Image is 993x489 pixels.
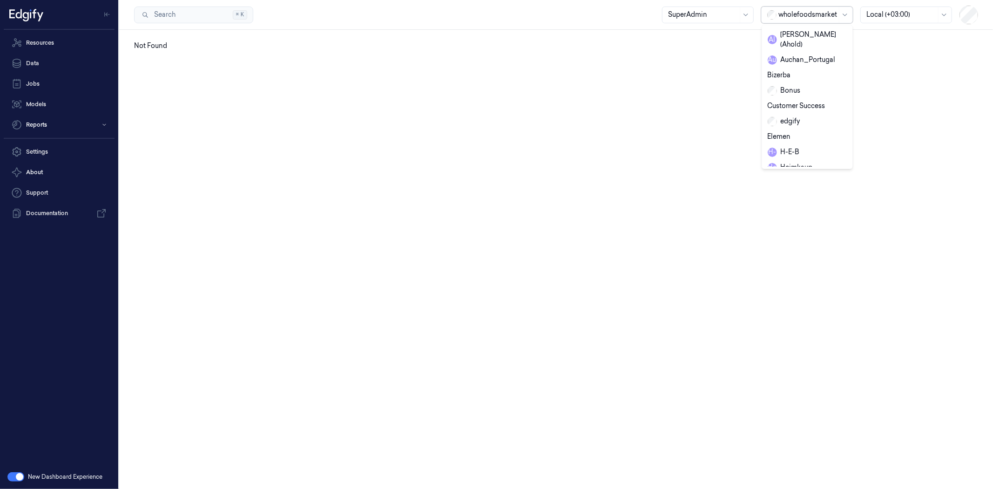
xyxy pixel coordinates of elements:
[768,148,777,157] span: H -
[4,143,115,161] a: Settings
[4,204,115,223] a: Documentation
[4,54,115,73] a: Data
[768,132,791,142] div: Elemen
[4,34,115,52] a: Resources
[768,147,800,157] div: H-E-B
[768,35,777,44] span: A l
[4,95,115,114] a: Models
[768,30,847,49] div: [PERSON_NAME] (Ahold)
[768,163,777,172] span: H e
[768,101,825,111] div: Customer Success
[768,86,801,95] div: Bonus
[768,163,813,172] div: Heimkaup
[4,75,115,93] a: Jobs
[4,115,115,134] button: Reports
[4,183,115,202] a: Support
[768,55,777,65] span: A u
[768,70,791,80] div: Bizerba
[4,163,115,182] button: About
[768,55,836,65] div: Auchan_Portugal
[768,116,800,126] div: edgify
[134,41,978,51] p: Not Found
[150,10,176,20] span: Search
[134,7,253,23] button: Search⌘K
[100,7,115,22] button: Toggle Navigation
